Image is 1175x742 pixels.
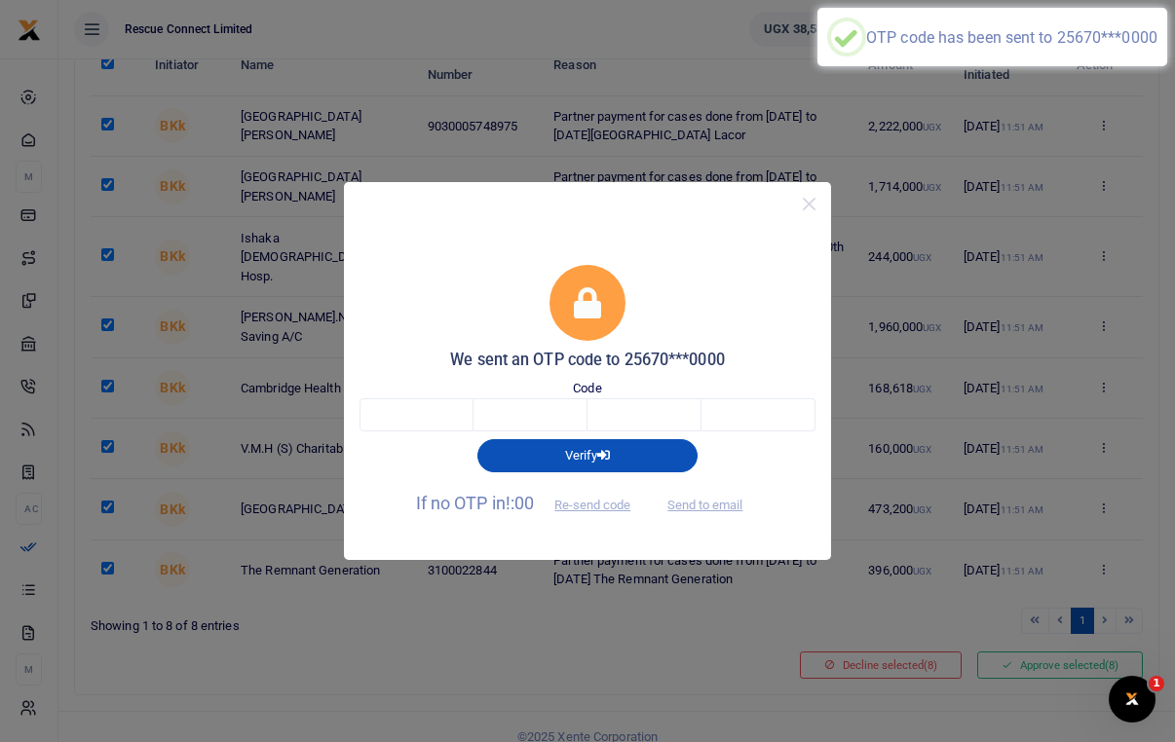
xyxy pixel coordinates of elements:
h5: We sent an OTP code to 25670***0000 [360,351,815,370]
iframe: Intercom live chat [1109,676,1156,723]
span: 1 [1149,676,1164,691]
span: If no OTP in [416,493,648,513]
button: Verify [477,439,698,472]
button: Close [795,190,823,218]
label: Code [573,379,601,398]
span: !:00 [506,493,534,513]
div: OTP code has been sent to 25670***0000 [866,28,1157,47]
